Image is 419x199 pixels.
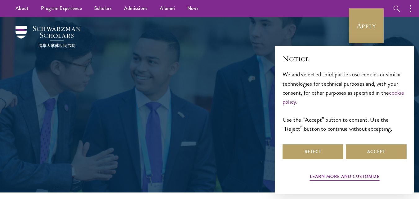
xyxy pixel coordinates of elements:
[283,53,407,64] h2: Notice
[283,144,343,159] button: Reject
[346,144,407,159] button: Accept
[310,173,380,182] button: Learn more and customize
[283,88,404,106] a: cookie policy
[349,8,384,43] a: Apply
[283,70,407,133] div: We and selected third parties use cookies or similar technologies for technical purposes and, wit...
[16,26,81,47] img: Schwarzman Scholars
